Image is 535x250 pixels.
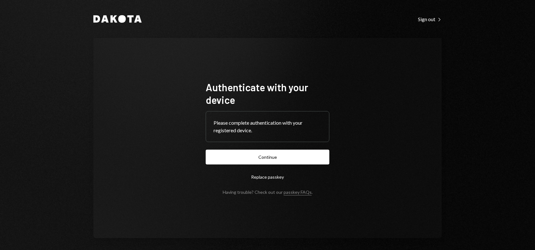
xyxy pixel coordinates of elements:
a: passkey FAQs [284,189,312,195]
button: Replace passkey [206,170,329,184]
div: Please complete authentication with your registered device. [214,119,321,134]
a: Sign out [418,15,442,22]
div: Having trouble? Check out our . [223,189,313,195]
div: Sign out [418,16,442,22]
button: Continue [206,150,329,164]
h1: Authenticate with your device [206,81,329,106]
